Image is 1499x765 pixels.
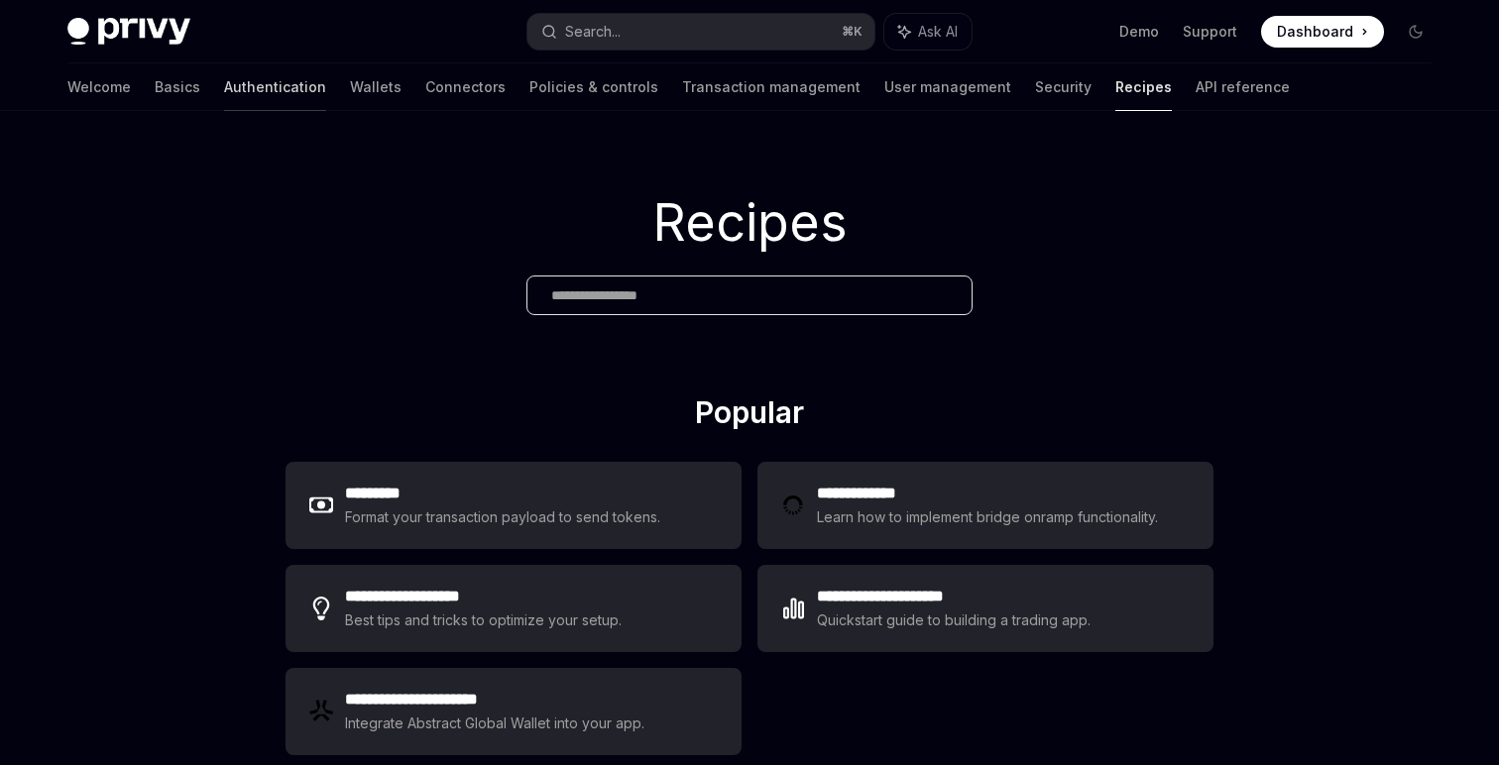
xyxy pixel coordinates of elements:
[67,63,131,111] a: Welcome
[842,24,863,40] span: ⌘ K
[565,20,621,44] div: Search...
[1119,22,1159,42] a: Demo
[155,63,200,111] a: Basics
[286,462,742,549] a: **** ****Format your transaction payload to send tokens.
[817,505,1164,529] div: Learn how to implement bridge onramp functionality.
[1035,63,1092,111] a: Security
[425,63,506,111] a: Connectors
[1277,22,1353,42] span: Dashboard
[1196,63,1290,111] a: API reference
[884,63,1011,111] a: User management
[1400,16,1432,48] button: Toggle dark mode
[286,394,1213,438] h2: Popular
[1115,63,1172,111] a: Recipes
[345,711,646,735] div: Integrate Abstract Global Wallet into your app.
[224,63,326,111] a: Authentication
[345,505,661,529] div: Format your transaction payload to send tokens.
[1183,22,1237,42] a: Support
[527,14,874,50] button: Search...⌘K
[884,14,972,50] button: Ask AI
[67,18,190,46] img: dark logo
[529,63,658,111] a: Policies & controls
[918,22,958,42] span: Ask AI
[345,608,625,632] div: Best tips and tricks to optimize your setup.
[757,462,1213,549] a: **** **** ***Learn how to implement bridge onramp functionality.
[350,63,402,111] a: Wallets
[682,63,861,111] a: Transaction management
[1261,16,1384,48] a: Dashboard
[817,608,1092,632] div: Quickstart guide to building a trading app.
